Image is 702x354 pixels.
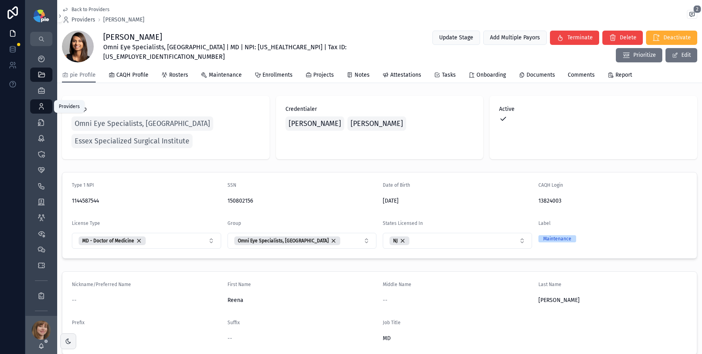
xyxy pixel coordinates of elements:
[620,34,636,42] span: Delete
[383,197,532,205] span: [DATE]
[476,71,506,79] span: Onboarding
[228,335,232,342] span: --
[201,68,242,84] a: Maintenance
[228,296,377,304] span: Reena
[59,103,80,110] div: Providers
[103,31,404,43] h1: [PERSON_NAME]
[285,105,474,113] span: Credentialer
[383,182,410,188] span: Date of Birth
[71,16,95,24] span: Providers
[538,296,688,304] span: [PERSON_NAME]
[383,233,532,249] button: Select Button
[72,233,221,249] button: Select Button
[72,221,100,226] span: License Type
[62,16,95,24] a: Providers
[313,71,334,79] span: Projects
[62,68,96,83] a: pie Profile
[568,68,595,84] a: Comments
[499,105,688,113] span: Active
[305,68,334,84] a: Projects
[519,68,555,84] a: Documents
[262,71,293,79] span: Enrollments
[228,182,236,188] span: SSN
[71,116,213,131] a: Omni Eye Specialists, [GEOGRAPHIC_DATA]
[116,71,148,79] span: CAQH Profile
[289,118,341,129] span: [PERSON_NAME]
[538,282,561,287] span: Last Name
[382,68,421,84] a: Attestations
[526,71,555,79] span: Documents
[103,16,145,24] a: [PERSON_NAME]
[646,31,697,45] button: Deactivate
[72,282,131,287] span: Nickname/Preferred Name
[238,238,329,244] span: Omni Eye Specialists, [GEOGRAPHIC_DATA]
[567,34,593,42] span: Terminate
[383,320,401,325] span: Job Title
[665,48,697,62] button: Edit
[390,71,421,79] span: Attestations
[483,31,547,45] button: Add Multiple Payors
[383,296,388,304] span: --
[228,197,377,205] span: 150802156
[169,71,188,79] span: Rosters
[72,182,94,188] span: Type 1 NPI
[390,236,409,245] button: Unselect 6
[228,320,240,325] span: Suffix
[602,31,643,45] button: Delete
[72,296,77,304] span: --
[255,68,293,84] a: Enrollments
[79,236,146,245] button: Unselect 17
[103,43,404,62] span: Omni Eye Specialists, [GEOGRAPHIC_DATA] | MD | NPI: [US_HEALTHCARE_NPI] | Tax ID: [US_EMPLOYER_ID...
[538,221,551,226] span: Label
[663,34,691,42] span: Deactivate
[490,34,540,42] span: Add Multiple Payors
[228,282,251,287] span: First Name
[108,68,148,84] a: CAQH Profile
[633,51,656,59] span: Prioritize
[469,68,506,84] a: Onboarding
[538,197,688,205] span: 13824003
[355,71,370,79] span: Notes
[434,68,456,84] a: Tasks
[72,320,85,325] span: Prefix
[351,118,403,129] span: [PERSON_NAME]
[70,71,96,79] span: pie Profile
[75,135,189,147] span: Essex Specialized Surgical Institute
[383,282,411,287] span: Middle Name
[62,6,110,13] a: Back to Providers
[71,6,110,13] span: Back to Providers
[442,71,456,79] span: Tasks
[687,10,697,20] button: 2
[228,221,241,226] span: Group
[161,68,188,84] a: Rosters
[393,238,398,244] span: NJ
[383,221,423,226] span: States Licensed In
[615,71,632,79] span: Report
[71,105,260,113] span: Group
[209,71,242,79] span: Maintenance
[71,134,193,148] a: Essex Specialized Surgical Institute
[75,118,210,129] span: Omni Eye Specialists, [GEOGRAPHIC_DATA]
[439,34,473,42] span: Update Stage
[568,71,595,79] span: Comments
[383,335,532,342] span: MD
[25,46,57,316] div: scrollable content
[228,233,377,249] button: Select Button
[234,236,340,245] button: Unselect 158
[538,182,563,188] span: CAQH Login
[72,197,221,205] span: 1144587544
[33,10,49,22] img: App logo
[543,235,571,242] div: Maintenance
[616,48,662,62] button: Prioritize
[550,31,599,45] button: Terminate
[432,31,480,45] button: Update Stage
[82,238,134,244] span: MD - Doctor of Medicine
[693,5,701,13] span: 2
[347,68,370,84] a: Notes
[607,68,632,84] a: Report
